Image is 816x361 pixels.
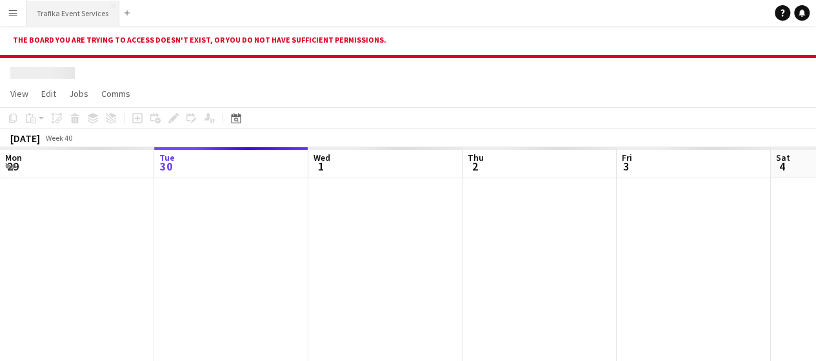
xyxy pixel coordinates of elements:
span: 1 [312,159,330,174]
div: [DATE] [10,132,40,145]
span: 2 [466,159,484,174]
a: Jobs [64,85,94,102]
a: Edit [36,85,61,102]
a: Comms [96,85,135,102]
span: 4 [774,159,790,174]
span: View [10,88,28,99]
span: Wed [313,152,330,163]
span: Comms [101,88,130,99]
span: Fri [622,152,632,163]
span: Sat [776,152,790,163]
span: Tue [159,152,175,163]
span: 3 [620,159,632,174]
span: Thu [468,152,484,163]
span: 29 [3,159,22,174]
span: Mon [5,152,22,163]
span: Jobs [69,88,88,99]
span: Edit [41,88,56,99]
span: Week 40 [43,133,75,143]
button: Trafika Event Services [26,1,119,26]
a: View [5,85,34,102]
span: 30 [157,159,175,174]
